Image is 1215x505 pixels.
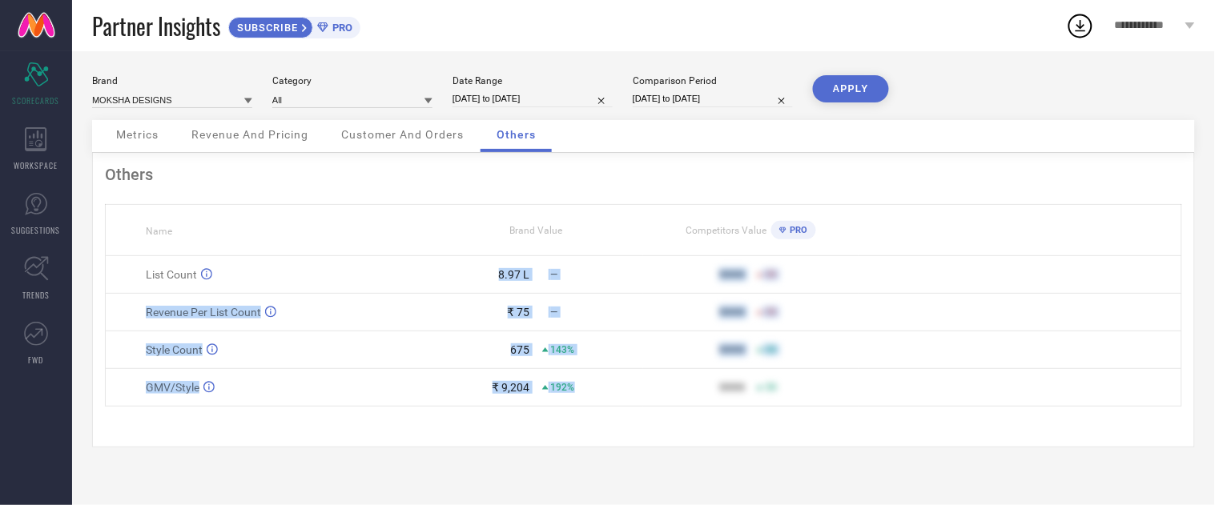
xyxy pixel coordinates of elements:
span: Partner Insights [92,10,220,42]
span: SUGGESTIONS [12,224,61,236]
a: SUBSCRIBEPRO [228,13,360,38]
span: 50 [766,307,777,318]
input: Select date range [453,90,613,107]
span: PRO [787,225,808,235]
span: 143% [551,344,575,355]
span: Metrics [116,128,159,141]
div: ₹ 9,204 [493,381,530,394]
span: List Count [146,268,197,281]
div: Comparison Period [633,75,793,86]
div: 9999 [719,306,745,319]
button: APPLY [813,75,889,102]
span: Competitors Value [686,225,767,236]
div: ₹ 75 [508,306,530,319]
div: 675 [511,343,530,356]
span: FWD [29,354,44,366]
span: 192% [551,382,575,393]
span: — [551,269,558,280]
span: PRO [328,22,352,34]
span: Brand Value [509,225,562,236]
span: SUBSCRIBE [229,22,302,34]
span: TRENDS [22,289,50,301]
span: Customer And Orders [341,128,464,141]
span: — [551,307,558,318]
span: Others [497,128,536,141]
div: 8.97 L [499,268,530,281]
div: Date Range [453,75,613,86]
input: Select comparison period [633,90,793,107]
div: 9999 [719,268,745,281]
div: 9999 [719,381,745,394]
span: Style Count [146,343,203,356]
div: Others [105,165,1182,184]
span: 50 [766,344,777,355]
span: 50 [766,382,777,393]
div: Brand [92,75,252,86]
span: GMV/Style [146,381,199,394]
span: 50 [766,269,777,280]
span: Revenue Per List Count [146,306,261,319]
span: WORKSPACE [14,159,58,171]
span: Revenue And Pricing [191,128,308,141]
div: Open download list [1066,11,1095,40]
div: 9999 [719,343,745,356]
span: Name [146,226,172,237]
span: SCORECARDS [13,94,60,106]
div: Category [272,75,432,86]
